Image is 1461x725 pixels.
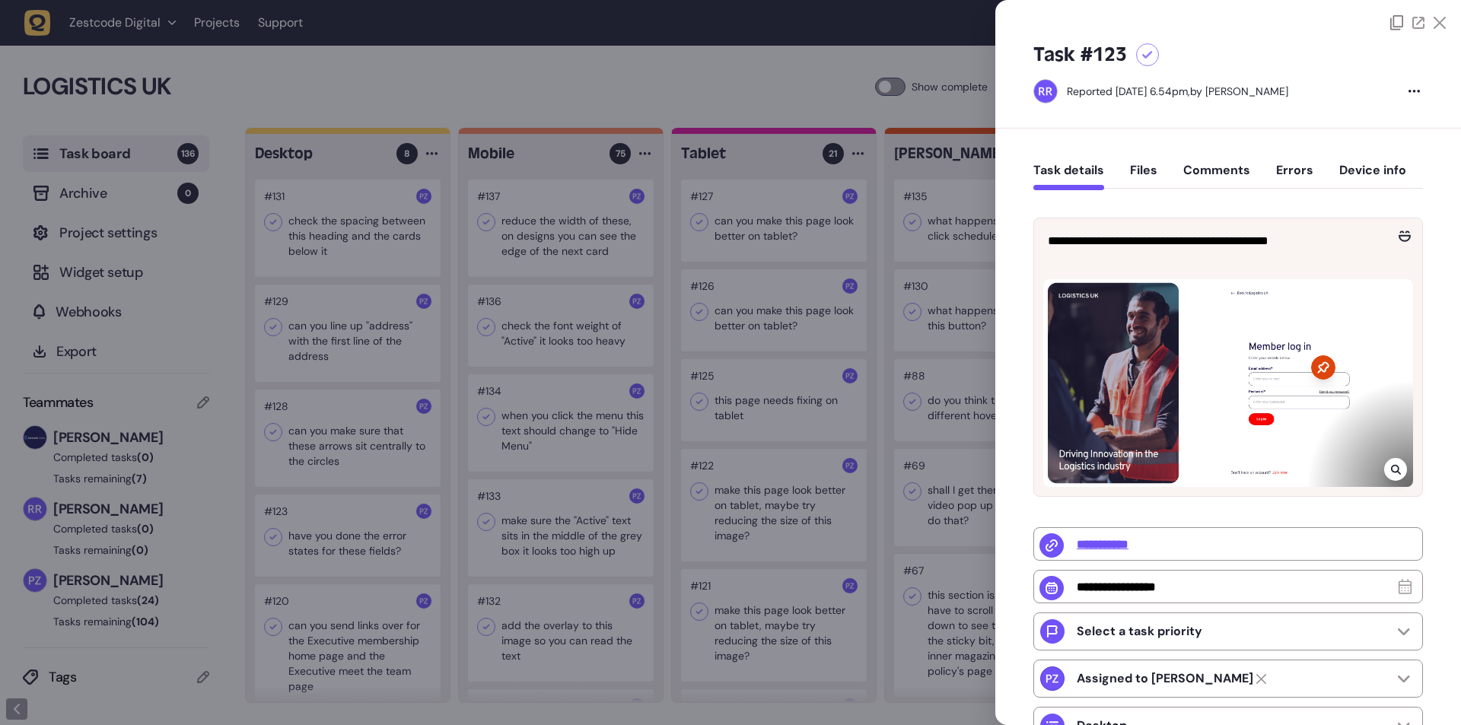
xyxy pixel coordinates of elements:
[1276,163,1313,190] button: Errors
[1067,84,1190,98] div: Reported [DATE] 6.54pm,
[1389,653,1453,717] iframe: LiveChat chat widget
[1077,624,1202,639] p: Select a task priority
[1077,671,1253,686] strong: Paris Zisis
[1130,163,1157,190] button: Files
[1034,80,1057,103] img: Riki-leigh Robinson
[1033,43,1127,67] h5: Task #123
[1067,84,1288,99] div: by [PERSON_NAME]
[1033,163,1104,190] button: Task details
[1339,163,1406,190] button: Device info
[1183,163,1250,190] button: Comments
